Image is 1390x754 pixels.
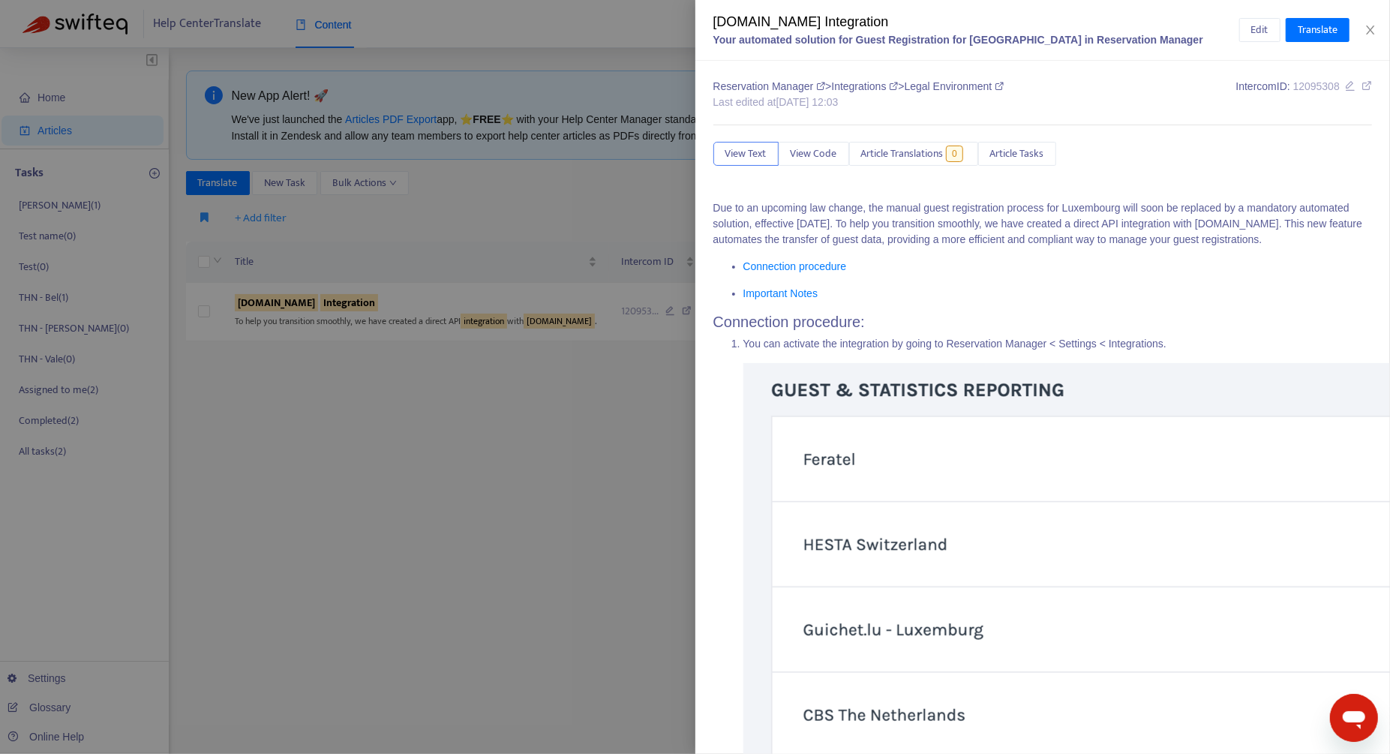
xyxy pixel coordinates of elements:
span: Edit [1251,22,1268,38]
a: Connection procedure [743,260,847,272]
span: Legal Environment [905,80,1004,92]
h2: Connection procedure: [713,313,1373,331]
button: Translate [1286,18,1349,42]
button: View Text [713,142,779,166]
span: Article Tasks [990,146,1044,162]
p: You can activate the integration by going to Reservation Manager < Settings < Integrations. [743,336,1373,352]
button: Article Translations0 [849,142,978,166]
span: 12095308 [1293,80,1340,92]
a: Important Notes [743,287,818,299]
span: Translate [1298,22,1337,38]
button: Close [1360,23,1381,38]
iframe: Button to launch messaging window [1330,694,1378,742]
button: Edit [1239,18,1280,42]
div: Your automated solution for Guest Registration for [GEOGRAPHIC_DATA] in Reservation Manager [713,32,1239,48]
span: Article Translations [861,146,944,162]
span: close [1364,24,1376,36]
div: Last edited at [DATE] 12:03 [713,95,1004,110]
span: 0 [946,146,963,162]
p: Due to an upcoming law change, the manual guest registration process for Luxembourg will soon be ... [713,200,1373,248]
div: [DOMAIN_NAME] Integration [713,12,1239,32]
button: View Code [779,142,849,166]
button: Article Tasks [978,142,1056,166]
span: View Text [725,146,767,162]
span: View Code [791,146,837,162]
span: Reservation Manager > [713,80,832,92]
div: Intercom ID: [1236,79,1372,110]
span: Integrations > [831,80,904,92]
